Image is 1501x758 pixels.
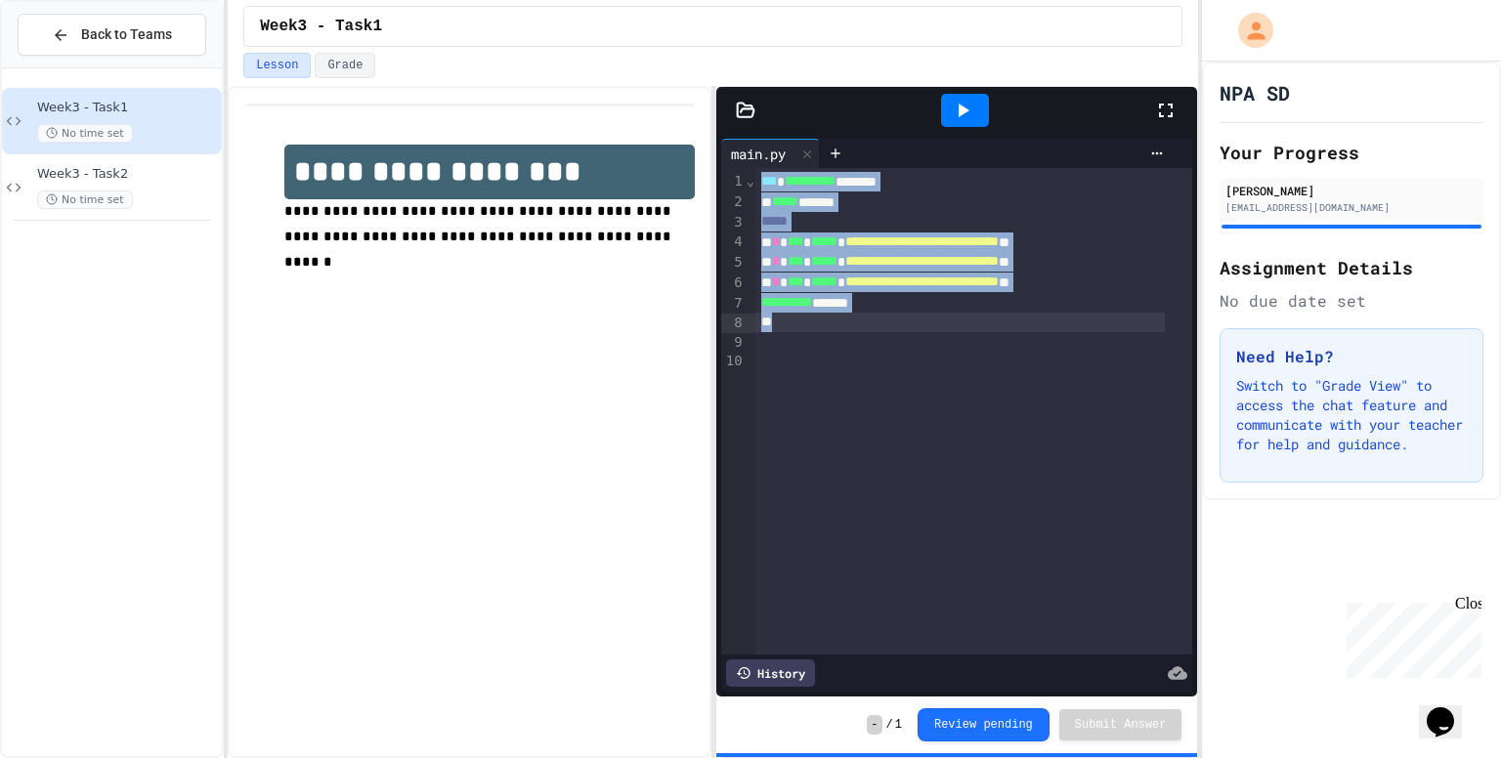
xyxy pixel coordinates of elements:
[746,173,755,189] span: Fold line
[1220,289,1483,313] div: No due date set
[726,659,815,687] div: History
[1059,709,1182,740] button: Submit Answer
[260,15,382,38] span: Week3 - Task1
[721,192,746,213] div: 2
[1218,8,1278,53] div: My Account
[8,8,135,124] div: Chat with us now!Close
[243,53,311,78] button: Lesson
[37,166,218,183] span: Week3 - Task2
[1220,254,1483,281] h2: Assignment Details
[721,352,746,371] div: 10
[918,708,1050,741] button: Review pending
[895,717,902,733] span: 1
[1419,680,1481,738] iframe: chat widget
[1075,717,1167,733] span: Submit Answer
[37,190,133,209] span: No time set
[1225,200,1478,215] div: [EMAIL_ADDRESS][DOMAIN_NAME]
[721,232,746,253] div: 4
[721,333,746,353] div: 9
[721,213,746,233] div: 3
[721,172,746,192] div: 1
[1220,79,1290,106] h1: NPA SD
[1220,139,1483,166] h2: Your Progress
[867,715,881,735] span: -
[886,717,893,733] span: /
[721,294,746,315] div: 7
[721,139,820,168] div: main.py
[315,53,375,78] button: Grade
[37,100,218,116] span: Week3 - Task1
[1339,595,1481,678] iframe: chat widget
[1225,182,1478,199] div: [PERSON_NAME]
[1236,376,1467,454] p: Switch to "Grade View" to access the chat feature and communicate with your teacher for help and ...
[81,24,172,45] span: Back to Teams
[1236,345,1467,368] h3: Need Help?
[721,144,795,164] div: main.py
[18,14,206,56] button: Back to Teams
[721,314,746,333] div: 8
[721,274,746,294] div: 6
[37,124,133,143] span: No time set
[721,253,746,274] div: 5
